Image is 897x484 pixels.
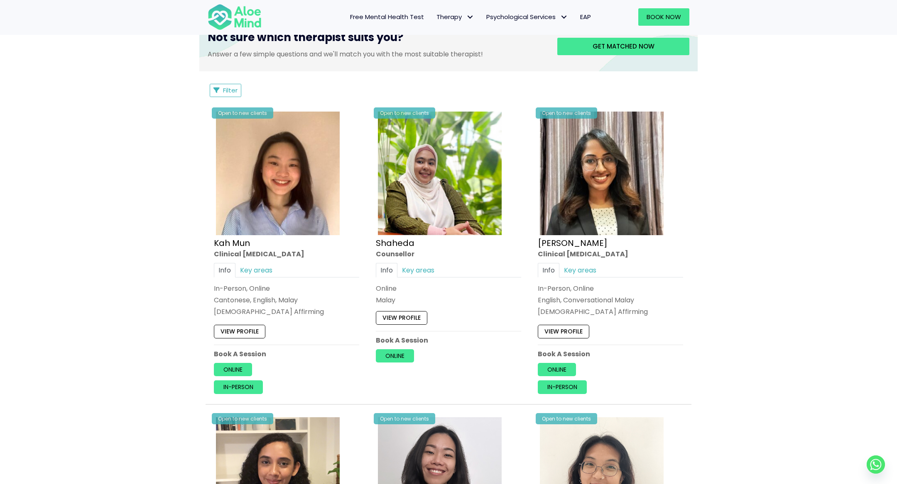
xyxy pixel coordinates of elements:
[214,249,359,258] div: Clinical [MEDICAL_DATA]
[430,8,480,26] a: TherapyTherapy: submenu
[350,12,424,21] span: Free Mental Health Test
[214,363,252,376] a: Online
[538,325,589,338] a: View profile
[214,325,265,338] a: View profile
[214,263,235,277] a: Info
[574,8,597,26] a: EAP
[212,413,273,424] div: Open to new clients
[376,249,521,258] div: Counsellor
[214,307,359,316] div: [DEMOGRAPHIC_DATA] Affirming
[374,107,435,119] div: Open to new clients
[214,380,263,394] a: In-person
[214,349,359,359] p: Book A Session
[376,295,521,305] p: Malay
[374,413,435,424] div: Open to new clients
[376,284,521,293] div: Online
[558,11,570,23] span: Psychological Services: submenu
[538,363,576,376] a: Online
[376,311,427,324] a: View profile
[538,249,683,258] div: Clinical [MEDICAL_DATA]
[208,49,545,59] p: Answer a few simple questions and we'll match you with the most suitable therapist!
[212,107,273,119] div: Open to new clients
[223,86,238,95] span: Filter
[376,237,414,248] a: Shaheda
[538,237,608,248] a: [PERSON_NAME]
[538,307,683,316] div: [DEMOGRAPHIC_DATA] Affirming
[208,3,262,31] img: Aloe mind Logo
[486,12,568,21] span: Psychological Services
[580,12,591,21] span: EAP
[647,12,681,21] span: Book Now
[397,263,439,277] a: Key areas
[540,112,664,235] img: croped-Anita_Profile-photo-300×300
[235,263,277,277] a: Key areas
[557,38,689,55] a: Get matched now
[376,335,521,345] p: Book A Session
[378,112,502,235] img: Shaheda Counsellor
[214,284,359,293] div: In-Person, Online
[344,8,430,26] a: Free Mental Health Test
[536,413,597,424] div: Open to new clients
[464,11,476,23] span: Therapy: submenu
[214,295,359,305] p: Cantonese, English, Malay
[214,237,250,248] a: Kah Mun
[538,349,683,359] p: Book A Session
[867,455,885,474] a: Whatsapp
[208,30,545,49] h3: Not sure which therapist suits you?
[538,284,683,293] div: In-Person, Online
[210,84,241,97] button: Filter Listings
[538,263,559,277] a: Info
[216,112,340,235] img: Kah Mun-profile-crop-300×300
[536,107,597,119] div: Open to new clients
[638,8,689,26] a: Book Now
[538,295,683,305] p: English, Conversational Malay
[272,8,597,26] nav: Menu
[376,263,397,277] a: Info
[376,349,414,362] a: Online
[480,8,574,26] a: Psychological ServicesPsychological Services: submenu
[559,263,601,277] a: Key areas
[436,12,474,21] span: Therapy
[538,380,587,394] a: In-person
[593,42,654,51] span: Get matched now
